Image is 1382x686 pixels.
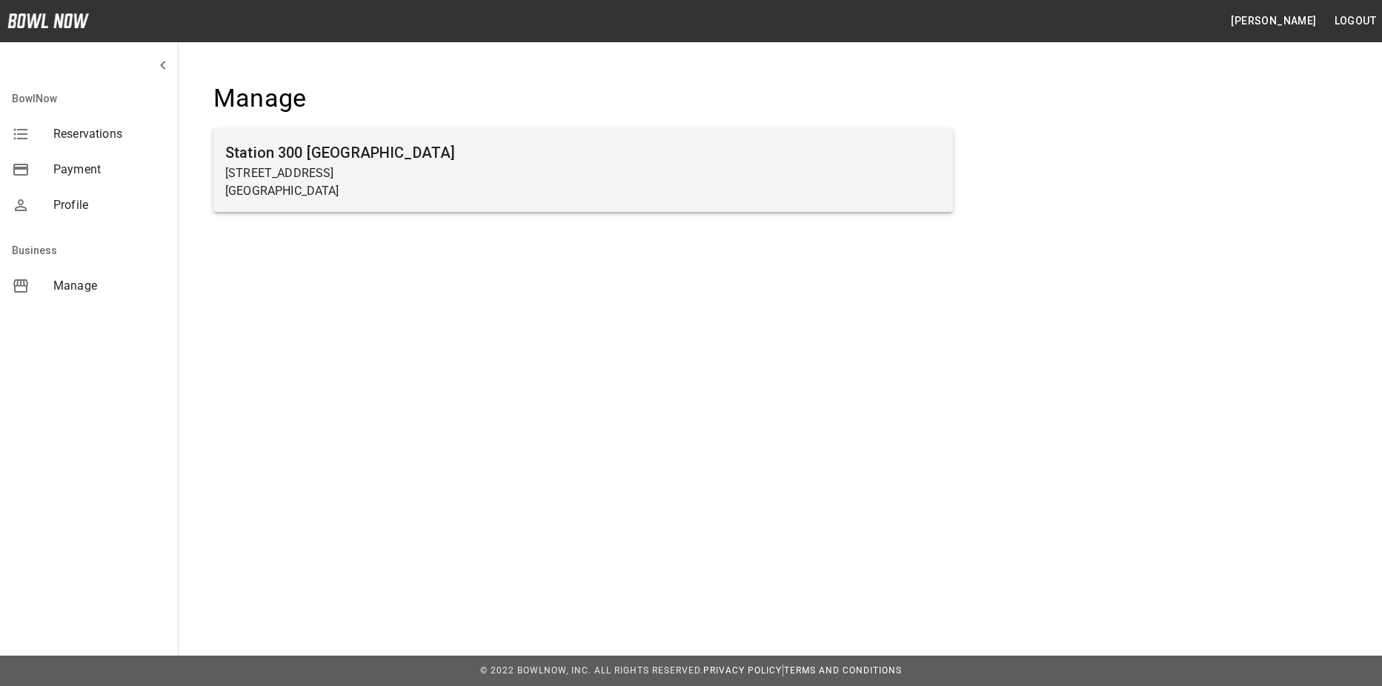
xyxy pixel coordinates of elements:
[784,665,902,676] a: Terms and Conditions
[53,196,166,214] span: Profile
[53,161,166,179] span: Payment
[225,164,941,182] p: [STREET_ADDRESS]
[703,665,782,676] a: Privacy Policy
[53,277,166,295] span: Manage
[1225,7,1322,35] button: [PERSON_NAME]
[53,125,166,143] span: Reservations
[1329,7,1382,35] button: Logout
[225,182,941,200] p: [GEOGRAPHIC_DATA]
[213,83,953,114] h4: Manage
[480,665,703,676] span: © 2022 BowlNow, Inc. All Rights Reserved.
[7,13,89,28] img: logo
[225,141,941,164] h6: Station 300 [GEOGRAPHIC_DATA]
